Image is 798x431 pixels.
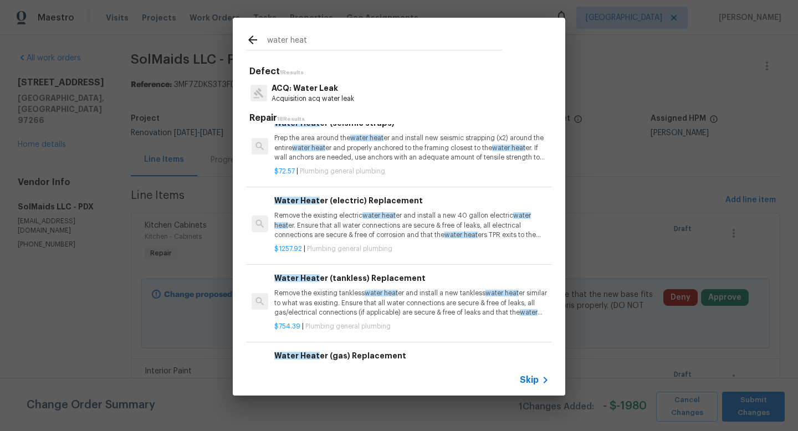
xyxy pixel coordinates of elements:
[300,168,385,175] span: Plumbing general plumbing
[274,212,531,228] span: water heat
[274,272,549,284] h6: er (tankless) Replacement
[492,145,525,151] span: water heat
[274,197,320,204] span: Water Heat
[274,323,300,330] span: $754.39
[274,168,295,175] span: $72.57
[362,212,396,219] span: water heat
[280,70,304,75] span: 1 Results
[274,194,549,207] h6: er (electric) Replacement
[307,245,392,252] span: Plumbing general plumbing
[274,350,549,362] h6: er (gas) Replacement
[444,232,478,238] span: water heat
[350,135,383,141] span: water heat
[274,245,302,252] span: $1257.92
[274,322,549,331] p: |
[274,274,320,282] span: Water Heat
[272,94,354,104] p: Acquisition acq water leak
[272,83,354,94] p: ACQ: Water Leak
[249,66,552,78] h5: Defect
[274,211,549,239] p: Remove the existing electric er and install a new 40 gallon electric er. Ensure that all water co...
[292,145,325,151] span: water heat
[249,112,552,124] h5: Repair
[305,323,391,330] span: Plumbing general plumbing
[274,352,320,360] span: Water Heat
[274,309,538,325] span: water heat
[365,290,398,296] span: water heat
[274,134,549,162] p: Prep the area around the er and install new seismic strapping (x2) around the entire er and prope...
[485,290,519,296] span: water heat
[267,33,502,50] input: Search issues or repairs
[274,167,549,176] p: |
[277,116,305,122] span: 18 Results
[274,244,549,254] p: |
[274,289,549,317] p: Remove the existing tankless er and install a new tankless er similar to what was existing. Ensur...
[274,119,320,127] span: Water Heat
[520,374,539,386] span: Skip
